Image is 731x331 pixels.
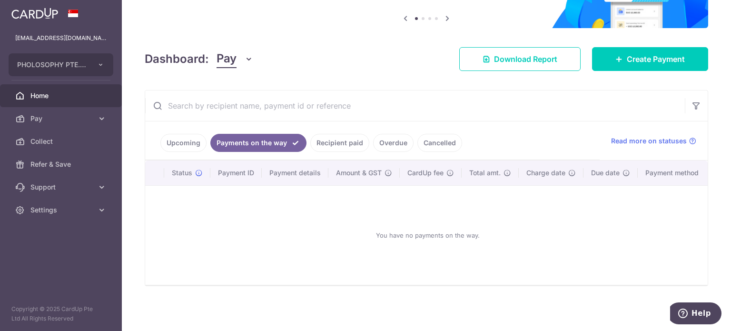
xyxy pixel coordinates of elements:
[591,168,620,178] span: Due date
[217,50,237,68] span: Pay
[30,160,93,169] span: Refer & Save
[611,136,687,146] span: Read more on statuses
[30,114,93,123] span: Pay
[30,182,93,192] span: Support
[336,168,382,178] span: Amount & GST
[407,168,444,178] span: CardUp fee
[210,134,306,152] a: Payments on the way
[145,50,209,68] h4: Dashboard:
[611,136,696,146] a: Read more on statuses
[592,47,708,71] a: Create Payment
[160,134,207,152] a: Upcoming
[11,8,58,19] img: CardUp
[459,47,581,71] a: Download Report
[157,193,699,277] div: You have no payments on the way.
[262,160,328,185] th: Payment details
[9,53,113,76] button: PHOLOSOPHY PTE. LTD.
[30,137,93,146] span: Collect
[469,168,501,178] span: Total amt.
[172,168,192,178] span: Status
[494,53,557,65] span: Download Report
[526,168,565,178] span: Charge date
[417,134,462,152] a: Cancelled
[210,160,262,185] th: Payment ID
[627,53,685,65] span: Create Payment
[310,134,369,152] a: Recipient paid
[217,50,253,68] button: Pay
[670,302,721,326] iframe: Opens a widget where you can find more information
[373,134,414,152] a: Overdue
[30,91,93,100] span: Home
[15,33,107,43] p: [EMAIL_ADDRESS][DOMAIN_NAME]
[30,205,93,215] span: Settings
[17,60,88,70] span: PHOLOSOPHY PTE. LTD.
[145,90,685,121] input: Search by recipient name, payment id or reference
[638,160,710,185] th: Payment method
